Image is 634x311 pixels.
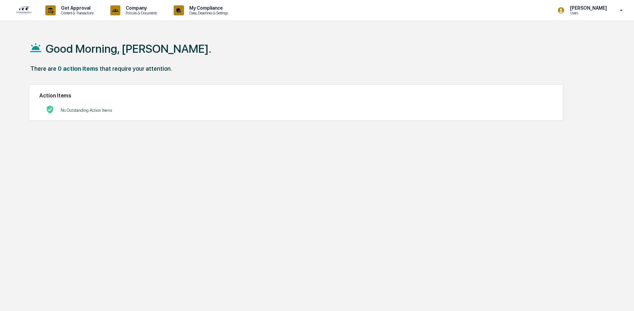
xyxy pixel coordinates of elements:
[120,5,160,11] p: Company
[565,11,610,15] p: Users
[565,5,610,11] p: [PERSON_NAME]
[56,11,97,15] p: Content & Transactions
[39,92,553,99] h2: Action Items
[100,65,172,72] div: that require your attention.
[16,6,32,15] img: logo
[58,65,98,72] div: 0 action items
[184,11,231,15] p: Data, Deadlines & Settings
[46,105,54,113] img: No Actions logo
[61,108,112,113] p: No Outstanding Action Items
[120,11,160,15] p: Policies & Documents
[30,65,56,72] div: There are
[56,5,97,11] p: Get Approval
[46,42,211,55] h1: Good Morning, [PERSON_NAME].
[184,5,231,11] p: My Compliance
